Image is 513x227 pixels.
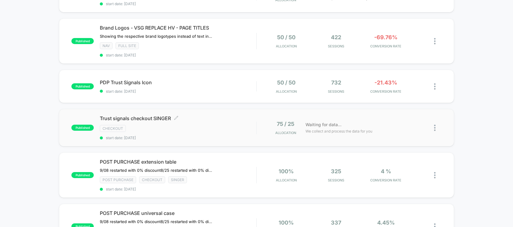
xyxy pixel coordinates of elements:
span: Brand Logos - VSG REPLACE HV - PAGE TITLES [100,25,256,31]
span: published [71,83,94,89]
span: 337 [331,219,341,226]
span: CONVERSION RATE [362,178,409,182]
span: published [71,172,94,178]
span: 4 % [381,168,391,174]
span: published [71,125,94,131]
span: start date: [DATE] [100,2,256,6]
span: 9/08 restarted with 0% discount﻿8/25 restarted with 0% discount due to Laborday promo [100,168,212,173]
span: Sessions [313,44,360,48]
span: PDP Trust Signals Icon [100,79,256,85]
span: Trust signals checkout SINGER [100,115,256,121]
span: CONVERSION RATE [362,44,409,48]
span: Sessions [313,89,360,94]
span: Waiting for data... [306,121,341,128]
span: 75 / 25 [277,121,294,127]
img: close [434,125,436,131]
span: -21.43% [374,79,397,86]
span: Allocation [276,178,297,182]
span: Full site [116,42,139,49]
span: Allocation [276,89,297,94]
span: Singer [168,176,187,183]
img: close [434,38,436,44]
span: start date: [DATE] [100,187,256,191]
span: start date: [DATE] [100,53,256,57]
span: 9/08 restarted with 0% discount8/25 restarted with 0% discount due to Laborday promo10% off 6% CR... [100,219,212,224]
span: 50 / 50 [277,79,296,86]
span: POST PURCHASE extension table [100,159,256,165]
span: 422 [331,34,341,40]
span: 732 [331,79,341,86]
span: NAV [100,42,113,49]
span: POST PURCHASE universal case [100,210,256,216]
span: CONVERSION RATE [362,89,409,94]
span: Sessions [313,178,360,182]
span: Showing the respective brand logotypes instead of text in tabs [100,34,212,39]
img: close [434,172,436,178]
span: start date: [DATE] [100,136,256,140]
span: 100% [279,168,294,174]
span: 4.45% [377,219,395,226]
span: 325 [331,168,341,174]
span: checkout [139,176,165,183]
span: -69.76% [374,34,397,40]
span: 50 / 50 [277,34,296,40]
span: published [71,38,94,44]
img: close [434,83,436,90]
span: We collect and process the data for you [306,128,372,134]
span: start date: [DATE] [100,89,256,94]
span: 100% [279,219,294,226]
span: Allocation [275,131,296,135]
span: Allocation [276,44,297,48]
span: checkout [100,125,126,132]
span: Post Purchase [100,176,136,183]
